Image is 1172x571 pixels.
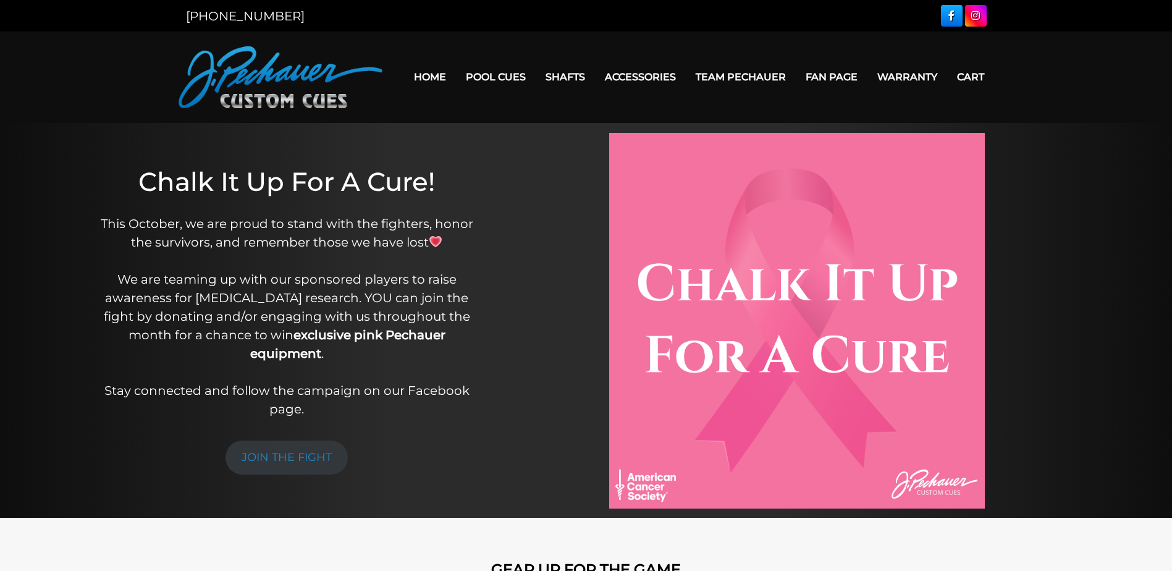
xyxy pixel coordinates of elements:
p: This October, we are proud to stand with the fighters, honor the survivors, and remember those we... [94,214,479,418]
a: Home [404,61,456,93]
a: Pool Cues [456,61,536,93]
a: JOIN THE FIGHT [226,441,348,475]
a: Team Pechauer [686,61,796,93]
a: Cart [947,61,994,93]
a: Fan Page [796,61,867,93]
a: [PHONE_NUMBER] [186,9,305,23]
img: 💗 [429,235,442,248]
a: Accessories [595,61,686,93]
a: Shafts [536,61,595,93]
a: Warranty [867,61,947,93]
img: Pechauer Custom Cues [179,46,382,108]
strong: exclusive pink Pechauer equipment [250,328,445,361]
h1: Chalk It Up For A Cure! [94,166,479,197]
